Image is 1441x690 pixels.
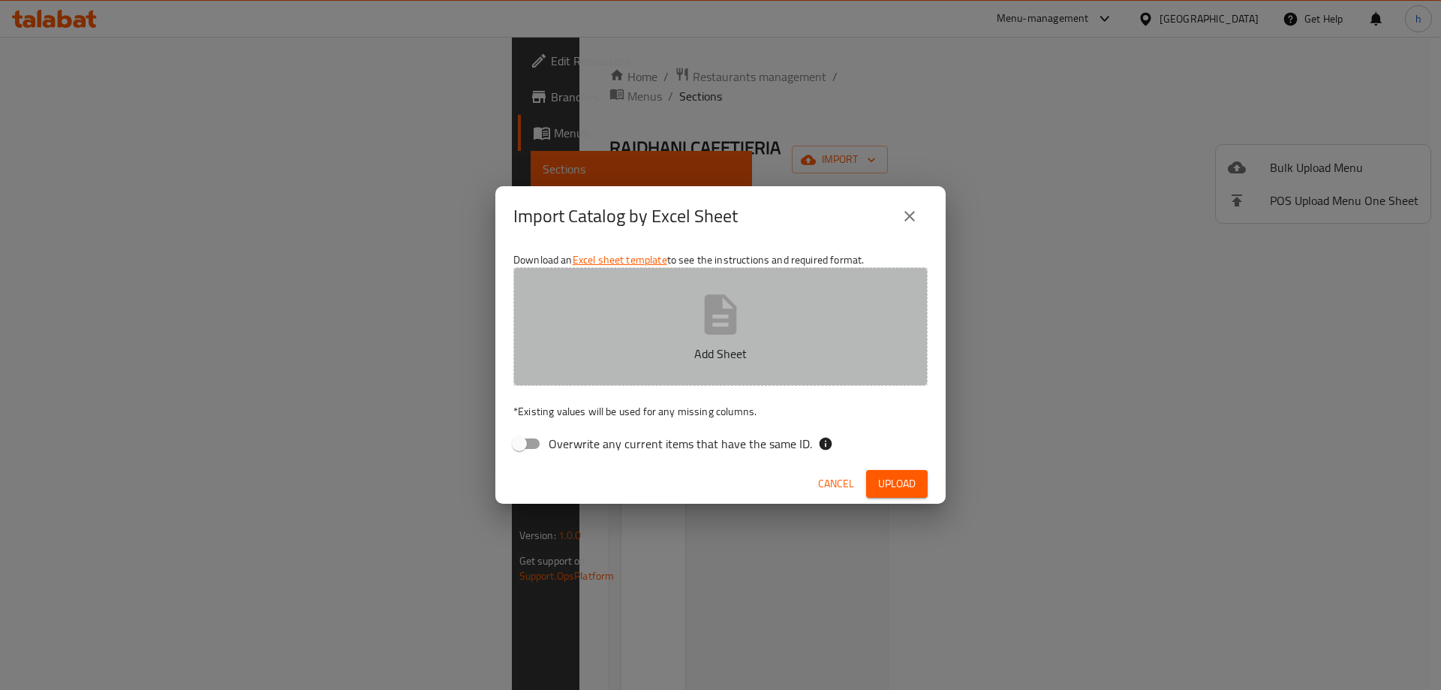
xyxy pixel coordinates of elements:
button: Add Sheet [513,267,928,386]
span: Overwrite any current items that have the same ID. [549,435,812,453]
button: Upload [866,470,928,498]
svg: If the overwrite option isn't selected, then the items that match an existing ID will be ignored ... [818,436,833,451]
span: Cancel [818,475,854,493]
p: Existing values will be used for any missing columns. [513,404,928,419]
h2: Import Catalog by Excel Sheet [513,204,738,228]
button: Cancel [812,470,860,498]
button: close [892,198,928,234]
div: Download an to see the instructions and required format. [495,246,946,464]
p: Add Sheet [537,345,904,363]
span: Upload [878,475,916,493]
a: Excel sheet template [573,250,667,270]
